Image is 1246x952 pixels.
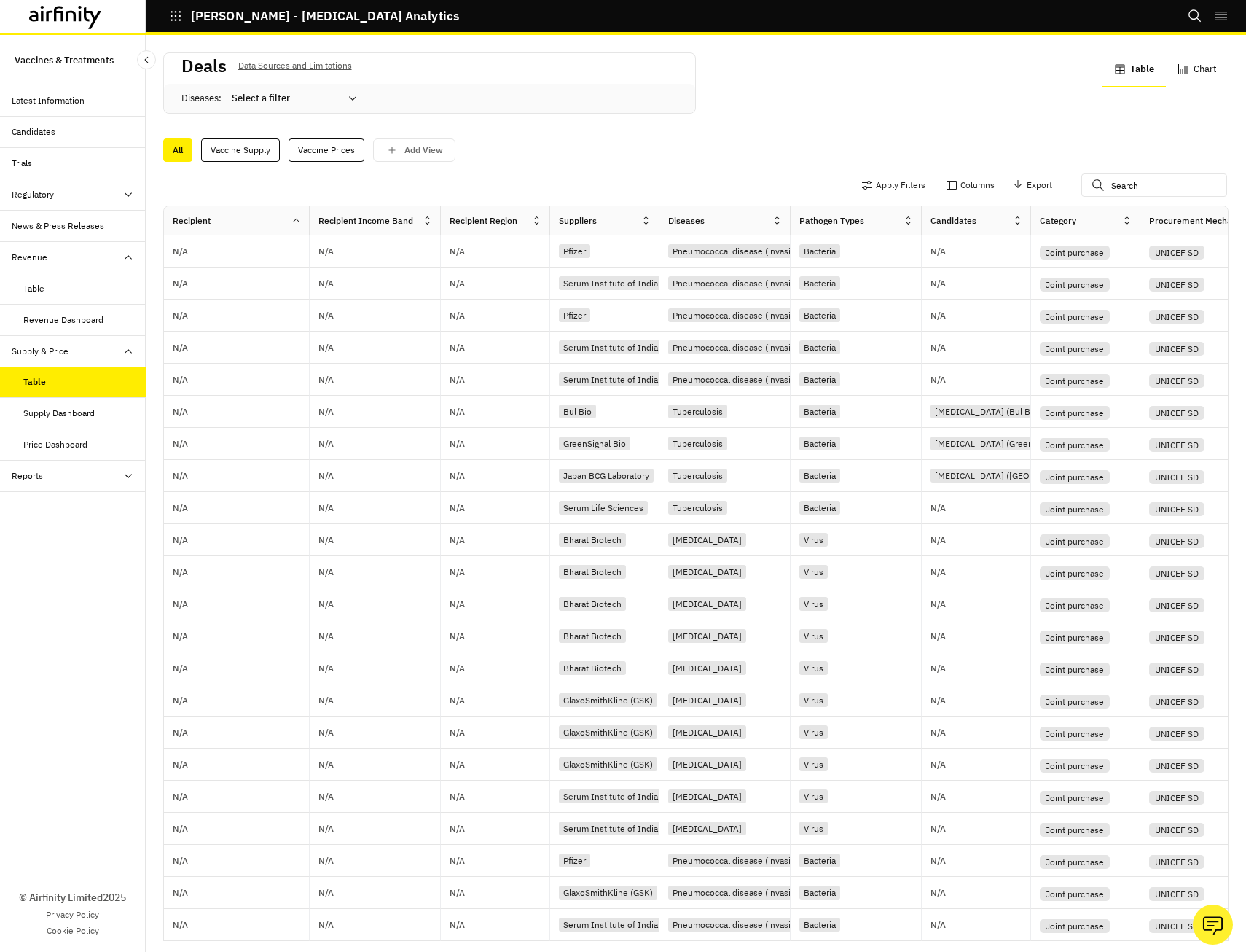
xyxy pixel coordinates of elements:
p: N/A [318,921,334,929]
button: Columns [946,173,995,197]
p: N/A [450,536,465,545]
p: N/A [173,279,188,288]
div: Bharat Biotech [559,565,626,579]
p: N/A [173,375,188,384]
div: Joint purchase [1040,823,1110,837]
p: N/A [930,792,946,801]
p: N/A [173,857,188,865]
div: Bacteria [799,918,840,932]
div: UNICEF SD [1149,310,1204,324]
div: Serum Institute of India [559,372,662,386]
div: Virus [799,533,828,547]
div: Candidates [12,125,55,138]
p: N/A [450,664,465,673]
div: Virus [799,693,828,707]
div: Joint purchase [1040,246,1110,260]
div: Joint purchase [1040,470,1110,484]
div: Joint purchase [1040,759,1110,773]
p: N/A [450,824,465,833]
p: N/A [318,632,334,641]
a: Privacy Policy [46,908,99,921]
div: Bul Bio [559,405,596,418]
div: Joint purchase [1040,502,1110,516]
div: UNICEF SD [1149,855,1204,869]
div: Serum Institute of India [559,276,662,290]
div: UNICEF SD [1149,663,1204,676]
p: N/A [450,857,465,865]
div: [MEDICAL_DATA] ([GEOGRAPHIC_DATA] BCG Laboratory) [930,469,1166,483]
div: Joint purchase [1040,631,1110,644]
div: Joint purchase [1040,566,1110,580]
p: N/A [173,311,188,320]
div: Virus [799,565,828,579]
p: N/A [318,824,334,833]
div: Suppliers [559,214,597,227]
p: N/A [173,343,188,352]
div: Serum Institute of India [559,918,662,932]
p: N/A [930,696,946,705]
div: UNICEF SD [1149,406,1204,420]
p: N/A [318,600,334,609]
p: N/A [930,760,946,769]
div: Serum Life Sciences [559,501,648,515]
div: Recipient Region [450,214,517,227]
p: N/A [318,504,334,512]
p: N/A [930,824,946,833]
p: N/A [930,536,946,545]
p: N/A [930,857,946,865]
div: Serum Institute of India [559,340,662,354]
p: N/A [930,728,946,737]
div: UNICEF SD [1149,278,1204,292]
div: Virus [799,629,828,643]
p: N/A [173,792,188,801]
div: Bharat Biotech [559,597,626,611]
div: Recipient [173,214,211,227]
p: N/A [450,375,465,384]
div: Pneumococcal disease (invasive) [668,372,807,386]
div: Pneumococcal disease (invasive) [668,244,807,258]
p: N/A [173,247,188,256]
div: [MEDICAL_DATA] [668,533,746,547]
p: N/A [450,279,465,288]
button: Chart [1166,52,1229,87]
div: Supply & Price [12,345,68,358]
div: Virus [799,822,828,835]
div: Pneumococcal disease (invasive) [668,340,807,354]
div: Revenue [12,251,47,264]
div: Bacteria [799,405,840,418]
div: UNICEF SD [1149,631,1204,644]
div: Table [23,282,44,295]
div: Supply Dashboard [23,407,95,420]
p: N/A [318,343,334,352]
p: N/A [450,247,465,256]
p: N/A [450,504,465,512]
div: Joint purchase [1040,406,1110,420]
div: Pneumococcal disease (invasive) [668,276,807,290]
div: [MEDICAL_DATA] [668,629,746,643]
div: [MEDICAL_DATA] [668,725,746,739]
p: N/A [173,504,188,512]
div: UNICEF SD [1149,470,1204,484]
div: Serum Institute of India [559,822,662,835]
div: News & Press Releases [12,219,104,233]
p: N/A [173,407,188,416]
div: Virus [799,661,828,675]
div: Joint purchase [1040,887,1110,901]
div: UNICEF SD [1149,246,1204,260]
div: Joint purchase [1040,342,1110,356]
p: N/A [318,664,334,673]
p: Vaccines & Treatments [15,47,114,74]
div: Pfizer [559,854,590,867]
div: Virus [799,789,828,803]
p: N/A [318,375,334,384]
div: Pfizer [559,308,590,322]
div: Virus [799,597,828,611]
div: Bacteria [799,340,840,354]
p: N/A [318,889,334,897]
p: N/A [930,504,946,512]
p: N/A [930,247,946,256]
p: N/A [930,600,946,609]
div: Diseases [668,214,705,227]
div: Vaccine Prices [289,138,364,162]
div: UNICEF SD [1149,823,1204,837]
